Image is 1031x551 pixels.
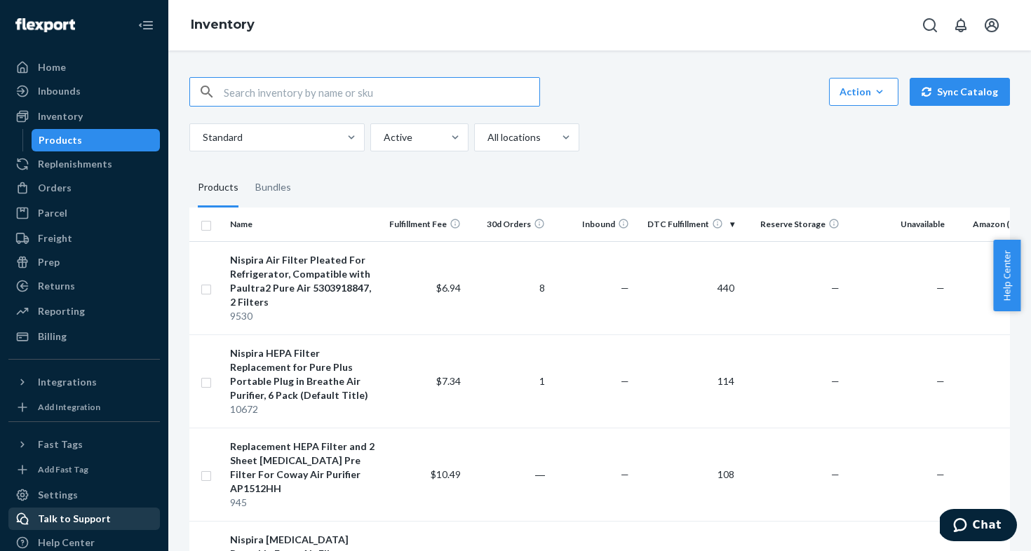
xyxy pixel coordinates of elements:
div: Reporting [38,304,85,318]
a: Returns [8,275,160,297]
ol: breadcrumbs [180,5,266,46]
div: Help Center [38,536,95,550]
div: Home [38,60,66,74]
div: Inbounds [38,84,81,98]
div: 10672 [230,402,377,416]
button: Integrations [8,371,160,393]
div: Bundles [255,168,291,208]
button: Talk to Support [8,508,160,530]
div: Prep [38,255,60,269]
div: Nispira HEPA Filter Replacement for Pure Plus Portable Plug in Breathe Air Purifier, 6 Pack (Defa... [230,346,377,402]
button: Help Center [993,240,1020,311]
div: Inventory [38,109,83,123]
div: Integrations [38,375,97,389]
img: Flexport logo [15,18,75,32]
div: Nispira Air Filter Pleated For Refrigerator, Compatible with Paultra2 Pure Air 5303918847, 2 Filters [230,253,377,309]
span: — [621,375,629,387]
td: 114 [635,334,740,428]
a: Inventory [191,17,255,32]
th: Unavailable [845,208,950,241]
iframe: Opens a widget where you can chat to one of our agents [940,509,1017,544]
button: Sync Catalog [910,78,1010,106]
input: Standard [201,130,203,144]
a: Freight [8,227,160,250]
span: $7.34 [436,375,461,387]
input: All locations [486,130,487,144]
div: Returns [38,279,75,293]
span: — [936,468,945,480]
a: Billing [8,325,160,348]
a: Add Integration [8,399,160,416]
span: — [831,282,840,294]
div: Products [198,168,238,208]
div: Replacement HEPA Filter and 2 Sheet [MEDICAL_DATA] Pre Filter For Coway Air Purifier AP1512HH [230,440,377,496]
button: Open Search Box [916,11,944,39]
td: 1 [466,334,551,428]
button: Action [829,78,898,106]
div: Freight [38,231,72,245]
span: $6.94 [436,282,461,294]
span: — [621,468,629,480]
div: Add Fast Tag [38,463,88,475]
div: Settings [38,488,78,502]
div: 9530 [230,309,377,323]
a: Inventory [8,105,160,128]
a: Products [32,129,161,151]
th: Inbound [551,208,635,241]
input: Active [382,130,384,144]
span: — [936,375,945,387]
th: Reserve Storage [740,208,845,241]
div: Replenishments [38,157,112,171]
div: Action [840,85,888,99]
a: Orders [8,177,160,199]
button: Close Navigation [132,11,160,39]
span: — [831,468,840,480]
div: Orders [38,181,72,195]
button: Fast Tags [8,433,160,456]
div: Products [39,133,82,147]
a: Settings [8,484,160,506]
th: Name [224,208,382,241]
span: — [936,282,945,294]
td: 108 [635,428,740,521]
div: Talk to Support [38,512,111,526]
span: $10.49 [431,468,461,480]
td: 8 [466,241,551,334]
div: 945 [230,496,377,510]
a: Add Fast Tag [8,461,160,478]
span: — [621,282,629,294]
div: Parcel [38,206,67,220]
th: 30d Orders [466,208,551,241]
input: Search inventory by name or sku [224,78,539,106]
span: — [831,375,840,387]
div: Fast Tags [38,437,83,451]
a: Prep [8,251,160,273]
div: Add Integration [38,401,100,413]
a: Inbounds [8,80,160,102]
a: Replenishments [8,153,160,175]
button: Open account menu [978,11,1006,39]
div: Billing [38,329,67,343]
a: Reporting [8,300,160,322]
a: Parcel [8,202,160,224]
td: 440 [635,241,740,334]
td: ― [466,428,551,521]
a: Home [8,56,160,79]
button: Open notifications [947,11,975,39]
th: Fulfillment Fee [382,208,466,241]
th: DTC Fulfillment [635,208,740,241]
